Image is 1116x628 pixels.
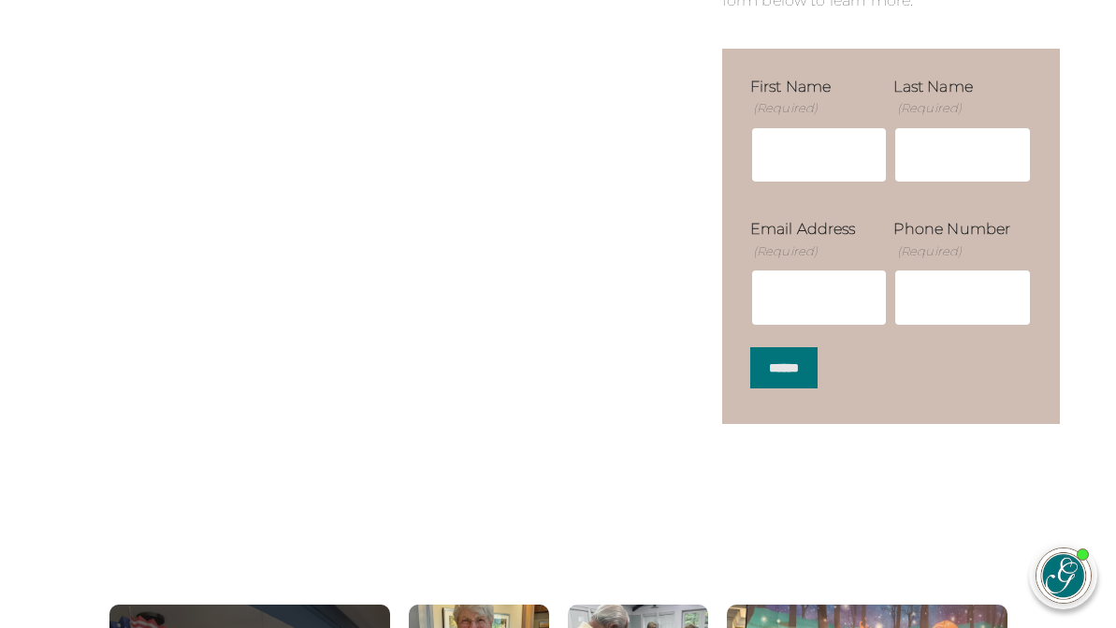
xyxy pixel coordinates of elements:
[895,99,962,116] span: (Required)
[751,99,818,116] span: (Required)
[1036,548,1091,603] img: avatar
[750,77,889,119] label: First Name
[746,124,1097,523] iframe: iframe
[893,77,1032,119] label: Last Name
